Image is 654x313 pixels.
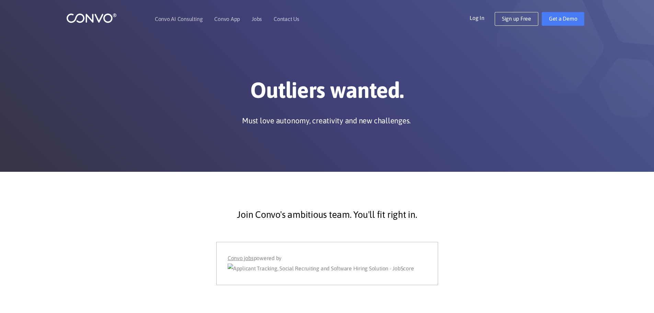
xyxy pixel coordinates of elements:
[155,16,203,22] a: Convo AI Consulting
[137,77,518,109] h1: Outliers wanted.
[274,16,299,22] a: Contact Us
[252,16,262,22] a: Jobs
[66,13,117,23] img: logo_1.png
[470,12,495,23] a: Log In
[228,264,414,274] img: Applicant Tracking, Social Recruiting and Software Hiring Solution - JobScore
[142,206,513,223] p: Join Convo's ambitious team. You'll fit right in.
[228,253,426,274] div: powered by
[542,12,585,26] a: Get a Demo
[242,115,411,126] p: Must love autonomy, creativity and new challenges.
[495,12,538,26] a: Sign up Free
[214,16,240,22] a: Convo App
[228,253,254,264] a: Convo jobs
